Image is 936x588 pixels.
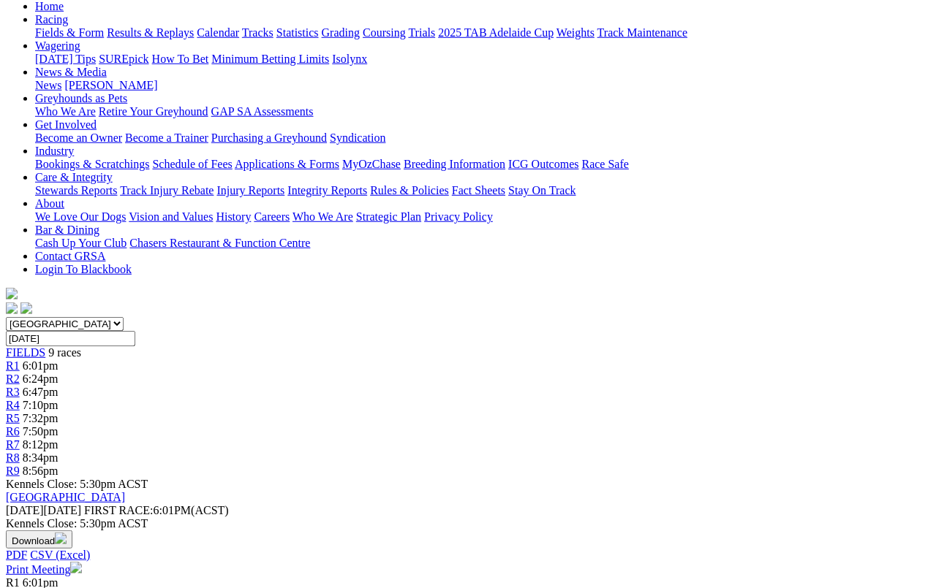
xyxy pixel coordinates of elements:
[6,412,20,424] a: R5
[6,331,135,346] input: Select date
[6,438,20,451] a: R7
[125,131,208,144] a: Become a Trainer
[152,158,232,170] a: Schedule of Fees
[211,131,327,144] a: Purchasing a Greyhound
[424,210,493,223] a: Privacy Policy
[23,359,58,372] span: 6:01pm
[6,451,20,464] a: R8
[23,425,58,438] span: 7:50pm
[211,105,314,118] a: GAP SA Assessments
[216,210,251,223] a: History
[35,79,61,91] a: News
[23,438,58,451] span: 8:12pm
[197,26,239,39] a: Calendar
[438,26,554,39] a: 2025 TAB Adelaide Cup
[35,250,105,262] a: Contact GRSA
[6,549,930,562] div: Download
[6,399,20,411] a: R4
[35,105,930,118] div: Greyhounds as Pets
[6,530,72,549] button: Download
[35,131,122,144] a: Become an Owner
[35,53,930,66] div: Wagering
[6,478,148,490] span: Kennels Close: 5:30pm ACST
[35,210,126,223] a: We Love Our Dogs
[6,425,20,438] a: R6
[20,302,32,314] img: twitter.svg
[35,92,127,104] a: Greyhounds as Pets
[84,504,229,516] span: 6:01PM(ACST)
[23,386,58,398] span: 6:47pm
[35,237,930,250] div: Bar & Dining
[152,53,209,65] a: How To Bet
[322,26,360,39] a: Grading
[6,465,20,477] a: R9
[6,504,81,516] span: [DATE]
[287,184,367,196] a: Integrity Reports
[35,224,99,236] a: Bar & Dining
[581,158,628,170] a: Race Safe
[35,39,80,52] a: Wagering
[35,131,930,145] div: Get Involved
[6,346,45,359] span: FIELDS
[120,184,214,196] a: Track Injury Rebate
[6,373,20,385] a: R2
[23,399,58,411] span: 7:10pm
[342,158,401,170] a: MyOzChase
[6,504,44,516] span: [DATE]
[6,302,18,314] img: facebook.svg
[35,53,96,65] a: [DATE] Tips
[211,53,329,65] a: Minimum Betting Limits
[129,237,310,249] a: Chasers Restaurant & Function Centre
[35,263,132,275] a: Login To Blackbook
[6,288,18,299] img: logo-grsa-white.png
[35,197,64,210] a: About
[216,184,284,196] a: Injury Reports
[332,53,367,65] a: Isolynx
[35,145,74,157] a: Industry
[6,563,82,576] a: Print Meeting
[35,79,930,92] div: News & Media
[30,549,90,561] a: CSV (Excel)
[107,26,194,39] a: Results & Replays
[99,53,148,65] a: SUREpick
[363,26,406,39] a: Coursing
[55,532,67,544] img: download.svg
[330,131,385,144] a: Syndication
[35,13,68,26] a: Racing
[452,184,505,196] a: Fact Sheets
[35,118,97,131] a: Get Involved
[508,158,578,170] a: ICG Outcomes
[35,26,104,39] a: Fields & Form
[404,158,505,170] a: Breeding Information
[6,386,20,398] a: R3
[356,210,421,223] a: Strategic Plan
[235,158,339,170] a: Applications & Forms
[35,158,149,170] a: Bookings & Scratchings
[276,26,319,39] a: Statistics
[35,210,930,224] div: About
[35,105,96,118] a: Who We Are
[35,66,107,78] a: News & Media
[35,26,930,39] div: Racing
[292,210,353,223] a: Who We Are
[23,451,58,464] span: 8:34pm
[556,26,595,39] a: Weights
[6,549,27,561] a: PDF
[370,184,449,196] a: Rules & Policies
[35,158,930,171] div: Industry
[23,373,58,385] span: 6:24pm
[6,359,20,372] a: R1
[508,184,575,196] a: Stay On Track
[242,26,273,39] a: Tracks
[70,562,82,573] img: printer.svg
[84,504,153,516] span: FIRST RACE:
